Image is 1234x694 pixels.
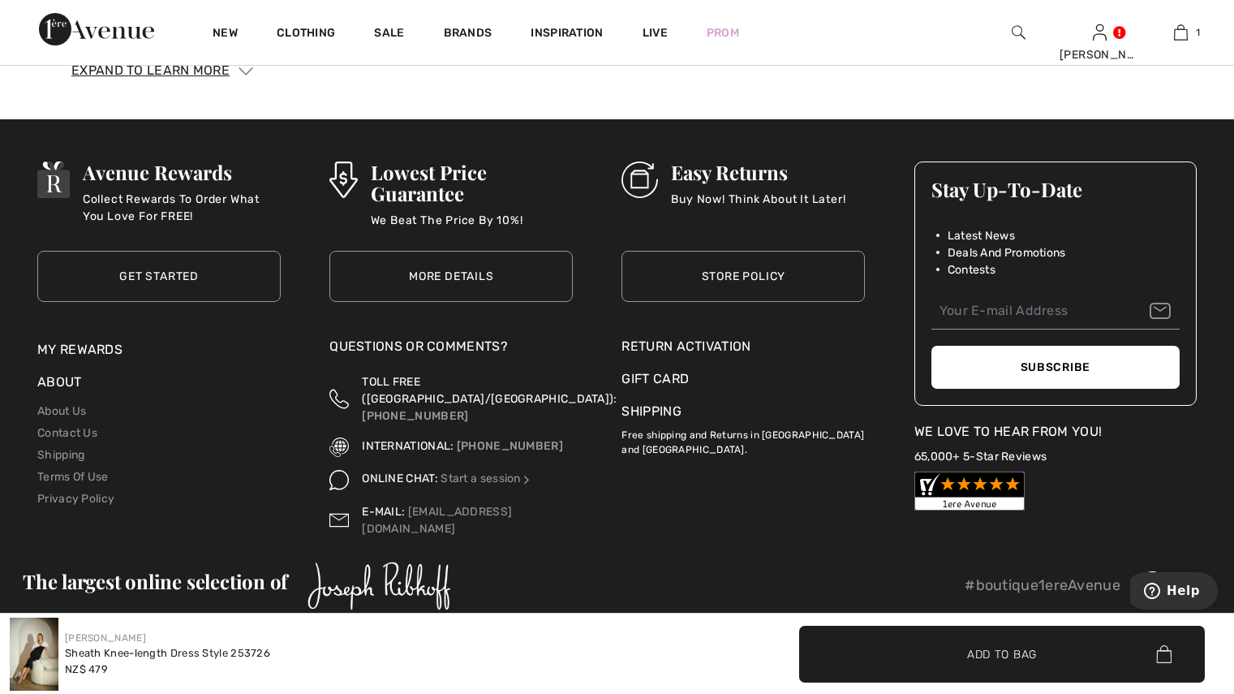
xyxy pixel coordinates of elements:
img: Lowest Price Guarantee [329,162,357,198]
div: Questions or Comments? [329,337,573,364]
button: Subscribe [931,346,1180,389]
img: Toll Free (Canada/US) [329,373,349,425]
span: Deals And Promotions [948,244,1066,261]
a: Shipping [37,448,84,462]
button: Add to Bag [799,626,1205,683]
a: Shipping [621,403,681,419]
a: Prom [707,24,739,41]
span: Contests [948,261,995,278]
img: search the website [1012,23,1025,42]
div: Expand to Learn More [71,61,1163,80]
h3: Lowest Price Guarantee [371,162,574,204]
img: Sheath Knee-Length Dress Style 253726 [10,618,58,691]
img: International [329,438,349,457]
span: 1 [1196,25,1200,40]
img: My Info [1093,23,1107,42]
a: Store Policy [621,251,865,302]
span: Latest News [948,227,1015,244]
img: Online Chat [521,474,532,485]
img: Bag.svg [1156,645,1172,663]
span: Add to Bag [967,645,1037,662]
h3: Easy Returns [671,162,845,183]
a: About Us [37,404,86,418]
img: Contact us [329,503,349,537]
a: [EMAIL_ADDRESS][DOMAIN_NAME] [362,505,512,536]
div: Sheath Knee-length Dress Style 253726 [65,645,270,662]
img: Online Chat [329,470,349,489]
a: Live [643,24,668,41]
span: TOLL FREE ([GEOGRAPHIC_DATA]/[GEOGRAPHIC_DATA]): [362,375,617,406]
input: Your E-mail Address [931,293,1180,330]
span: The largest online selection of [23,568,287,594]
p: Collect Rewards To Order What You Love For FREE! [83,191,281,223]
a: [PHONE_NUMBER] [457,439,563,453]
a: Privacy Policy [37,492,114,506]
h3: Avenue Rewards [83,162,281,183]
span: NZ$ 479 [65,663,108,675]
p: Buy Now! Think About It Later! [671,191,845,223]
a: Get Started [37,251,281,302]
a: [PERSON_NAME] [65,632,146,644]
a: Sale [374,26,404,43]
img: Facebook [1133,571,1163,601]
img: Easy Returns [621,162,658,198]
a: New [213,26,238,43]
img: Customer Reviews [914,472,1025,511]
a: Start a session [441,472,532,485]
a: 65,000+ 5-Star Reviews [914,450,1047,463]
img: Instagram [1176,571,1205,601]
p: Free shipping and Returns in [GEOGRAPHIC_DATA] and [GEOGRAPHIC_DATA]. [621,421,865,457]
p: We Beat The Price By 10%! [371,212,574,244]
span: INTERNATIONAL: [362,439,454,453]
a: 1 [1141,23,1220,42]
a: Clothing [277,26,335,43]
div: About [37,373,281,400]
h3: Stay Up-To-Date [931,179,1180,200]
a: Contact Us [37,426,97,440]
a: Brands [444,26,492,43]
div: We Love To Hear From You! [914,422,1197,442]
a: [PHONE_NUMBER] [362,409,468,423]
a: My Rewards [37,342,123,357]
a: Sign In [1093,24,1107,40]
a: More Details [329,251,573,302]
iframe: Opens a widget where you can find more information [1130,572,1218,613]
img: My Bag [1174,23,1188,42]
div: [PERSON_NAME] [1060,46,1139,63]
img: Joseph Ribkoff [307,562,451,610]
p: #boutique1ereAvenue [965,575,1120,597]
span: E-MAIL: [362,505,405,519]
a: Gift Card [621,369,865,389]
img: Avenue Rewards [37,162,70,198]
a: Terms Of Use [37,470,109,484]
a: Return Activation [621,337,865,356]
img: Arrow1.svg [239,67,253,75]
img: 1ère Avenue [39,13,154,45]
span: Inspiration [531,26,603,43]
span: ONLINE CHAT: [362,472,438,485]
